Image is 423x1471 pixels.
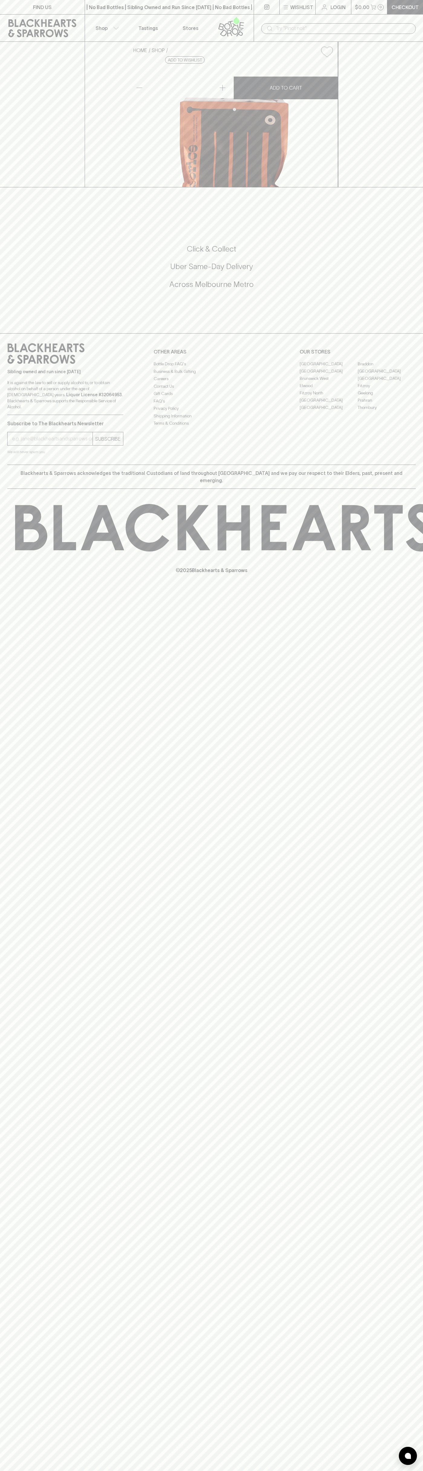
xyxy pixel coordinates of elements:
[152,48,165,53] a: SHOP
[392,4,419,11] p: Checkout
[358,375,416,382] a: [GEOGRAPHIC_DATA]
[127,15,169,41] a: Tastings
[300,389,358,397] a: Fitzroy North
[12,469,411,484] p: Blackhearts & Sparrows acknowledges the traditional Custodians of land throughout [GEOGRAPHIC_DAT...
[154,383,270,390] a: Contact Us
[300,404,358,411] a: [GEOGRAPHIC_DATA]
[183,25,198,32] p: Stores
[7,220,416,321] div: Call to action block
[300,375,358,382] a: Brunswick West
[154,412,270,420] a: Shipping Information
[234,77,338,99] button: ADD TO CART
[358,360,416,367] a: Braddon
[154,368,270,375] a: Business & Bulk Gifting
[169,15,212,41] a: Stores
[330,4,346,11] p: Login
[358,389,416,397] a: Geelong
[138,25,158,32] p: Tastings
[276,24,411,33] input: Try "Pinot noir"
[7,369,123,375] p: Sibling owned and run since [DATE]
[154,390,270,397] a: Gift Cards
[154,360,270,368] a: Bottle Drop FAQ's
[154,405,270,412] a: Privacy Policy
[154,375,270,383] a: Careers
[358,367,416,375] a: [GEOGRAPHIC_DATA]
[165,56,205,64] button: Add to wishlist
[7,380,123,410] p: It is against the law to sell or supply alcohol to, or to obtain alcohol on behalf of a person un...
[66,392,122,397] strong: Liquor License #32064953
[379,5,382,9] p: 0
[300,360,358,367] a: [GEOGRAPHIC_DATA]
[405,1453,411,1459] img: bubble-icon
[300,348,416,355] p: OUR STORES
[319,44,335,60] button: Add to wishlist
[358,382,416,389] a: Fitzroy
[12,434,93,444] input: e.g. jane@blackheartsandsparrows.com.au
[355,4,369,11] p: $0.00
[7,449,123,455] p: We will never spam you
[154,397,270,405] a: FAQ's
[358,404,416,411] a: Thornbury
[154,348,270,355] p: OTHER AREAS
[33,4,52,11] p: FIND US
[133,48,147,53] a: HOME
[93,432,123,445] button: SUBSCRIBE
[95,435,121,443] p: SUBSCRIBE
[300,397,358,404] a: [GEOGRAPHIC_DATA]
[154,420,270,427] a: Terms & Conditions
[290,4,313,11] p: Wishlist
[7,244,416,254] h5: Click & Collect
[300,367,358,375] a: [GEOGRAPHIC_DATA]
[270,84,302,91] p: ADD TO CART
[358,397,416,404] a: Prahran
[85,15,127,41] button: Shop
[7,420,123,427] p: Subscribe to The Blackhearts Newsletter
[7,262,416,271] h5: Uber Same-Day Delivery
[96,25,108,32] p: Shop
[129,62,338,187] img: 31094.png
[7,279,416,289] h5: Across Melbourne Metro
[300,382,358,389] a: Elwood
